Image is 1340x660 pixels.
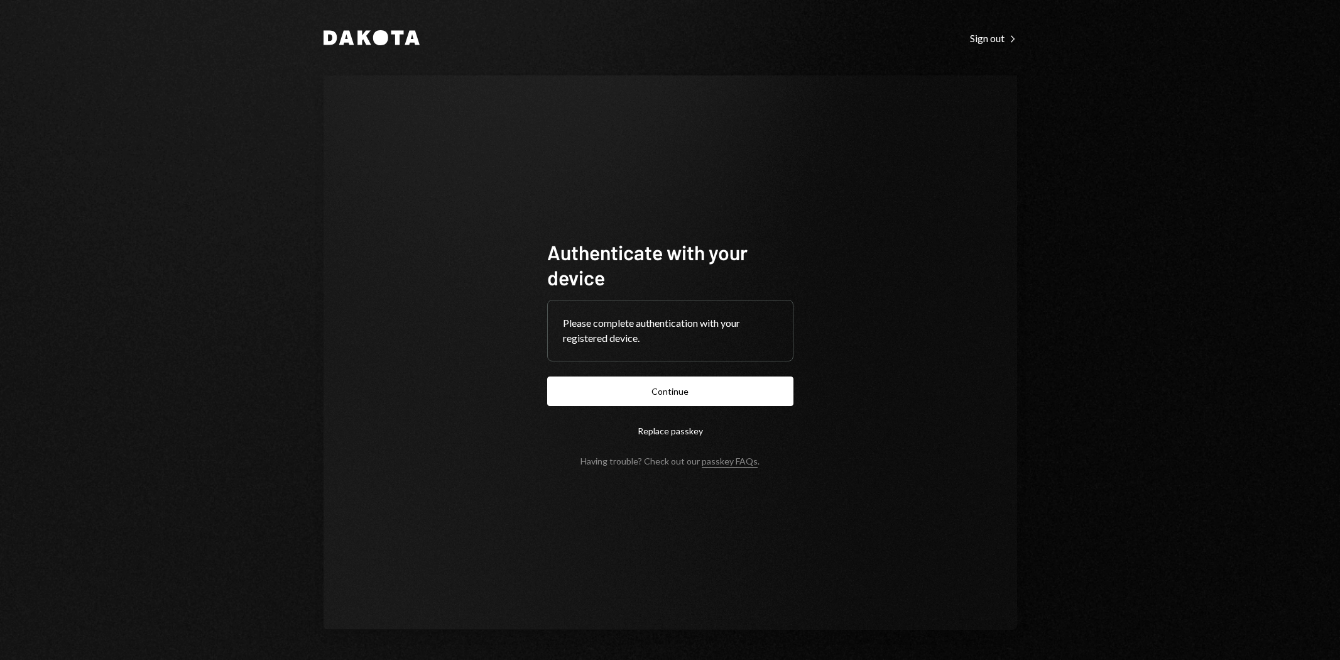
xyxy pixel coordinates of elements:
div: Having trouble? Check out our . [580,456,760,466]
div: Please complete authentication with your registered device. [563,316,778,346]
button: Continue [547,377,793,406]
div: Sign out [970,32,1017,45]
a: passkey FAQs [702,456,758,468]
h1: Authenticate with your device [547,239,793,290]
button: Replace passkey [547,416,793,446]
a: Sign out [970,31,1017,45]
